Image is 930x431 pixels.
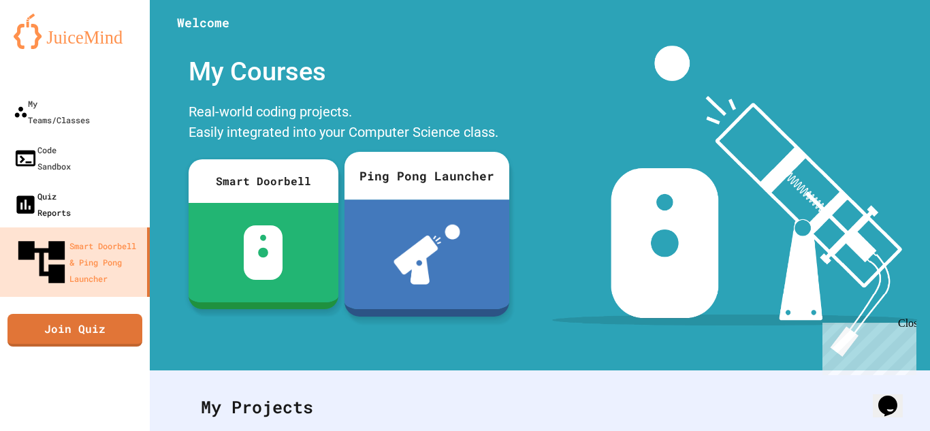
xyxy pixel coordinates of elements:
div: Chat with us now!Close [5,5,94,86]
img: logo-orange.svg [14,14,136,49]
a: Join Quiz [7,314,142,347]
div: My Teams/Classes [14,95,90,128]
div: Quiz Reports [14,188,71,221]
iframe: chat widget [873,377,916,417]
div: Smart Doorbell & Ping Pong Launcher [14,234,142,290]
div: My Courses [182,46,509,98]
div: Code Sandbox [14,142,71,174]
div: Real-world coding projects. Easily integrated into your Computer Science class. [182,98,509,149]
img: ppl-with-ball.png [394,225,460,285]
iframe: chat widget [817,317,916,375]
div: Ping Pong Launcher [344,152,509,199]
img: sdb-white.svg [244,225,283,280]
div: Smart Doorbell [189,159,338,203]
img: banner-image-my-projects.png [552,46,917,357]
